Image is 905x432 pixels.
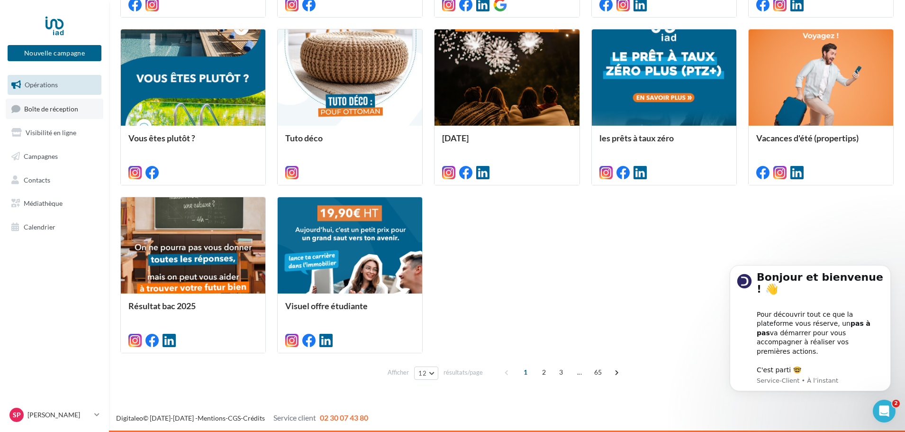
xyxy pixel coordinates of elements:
a: Mentions [198,414,226,422]
span: résultats/page [443,368,483,377]
a: Calendrier [6,217,103,237]
span: Résultat bac 2025 [128,301,196,311]
span: 2 [892,400,900,407]
span: 02 30 07 43 80 [320,413,368,422]
a: Médiathèque [6,193,103,213]
a: Campagnes [6,147,103,166]
span: 2 [536,365,552,380]
span: Afficher [388,368,409,377]
span: Service client [273,413,316,422]
button: 12 [414,367,438,380]
span: 12 [418,369,426,377]
span: Campagnes [24,152,58,160]
span: 65 [590,365,606,380]
span: © [DATE]-[DATE] - - - [116,414,368,422]
span: Vacances d'été (propertips) [756,133,859,143]
span: Opérations [25,81,58,89]
p: [PERSON_NAME] [27,410,90,420]
a: Digitaleo [116,414,143,422]
span: 3 [553,365,569,380]
span: les prêts à taux zéro [599,133,674,143]
button: Nouvelle campagne [8,45,101,61]
iframe: Intercom live chat [873,400,896,423]
span: [DATE] [442,133,469,143]
span: Boîte de réception [24,104,78,112]
span: Contacts [24,175,50,184]
span: Médiathèque [24,199,63,207]
a: Sp [PERSON_NAME] [8,406,101,424]
span: Tuto déco [285,133,323,143]
a: Boîte de réception [6,99,103,119]
span: Visuel offre étudiante [285,301,368,311]
span: Sp [13,410,21,420]
span: 1 [518,365,533,380]
iframe: Intercom notifications message [715,260,905,406]
a: Contacts [6,170,103,190]
a: Opérations [6,75,103,95]
a: Crédits [243,414,265,422]
span: ... [572,365,587,380]
a: CGS [228,414,241,422]
span: Visibilité en ligne [26,129,76,137]
a: Visibilité en ligne [6,123,103,143]
span: Vous êtes plutôt ? [128,133,195,143]
span: Calendrier [24,223,55,231]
